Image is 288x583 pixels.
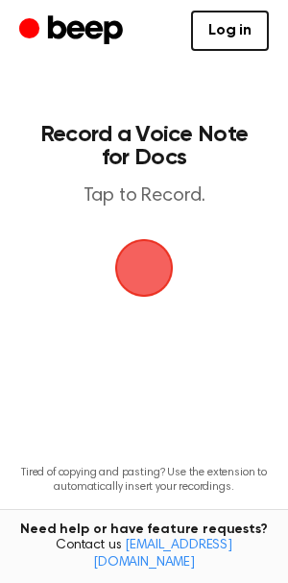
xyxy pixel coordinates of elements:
a: Beep [19,12,128,50]
button: Beep Logo [115,239,173,297]
span: Contact us [12,538,276,571]
a: Log in [191,11,269,51]
a: [EMAIL_ADDRESS][DOMAIN_NAME] [93,539,232,570]
h1: Record a Voice Note for Docs [35,123,253,169]
p: Tired of copying and pasting? Use the extension to automatically insert your recordings. [15,466,273,495]
p: Tap to Record. [35,184,253,208]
